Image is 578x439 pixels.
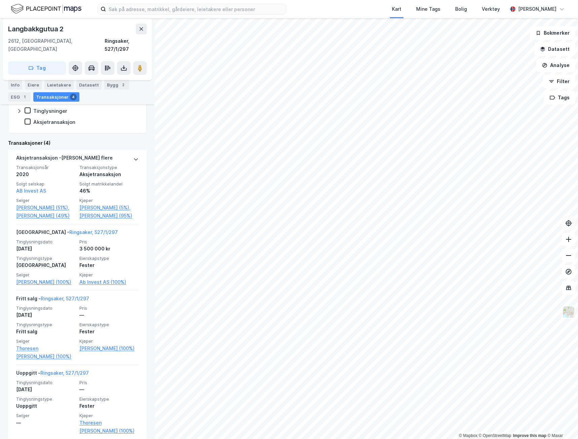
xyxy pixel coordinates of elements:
div: Ringsaker, 527/1/297 [105,37,147,53]
div: Bygg [104,80,129,90]
span: Kjøper [79,272,139,278]
div: Transaksjoner [33,92,79,102]
a: Thoresen [PERSON_NAME] (100%) [16,344,75,361]
div: Leietakere [44,80,74,90]
div: 2612, [GEOGRAPHIC_DATA], [GEOGRAPHIC_DATA] [8,37,105,53]
button: Filter [543,75,575,88]
div: Info [8,80,22,90]
div: Aksjetransaksjon [79,170,139,178]
span: Pris [79,305,139,311]
a: [PERSON_NAME] (95%) [79,212,139,220]
div: Fester [79,402,139,410]
img: Z [562,306,575,318]
button: Analyse [536,59,575,72]
span: Eierskapstype [79,322,139,328]
a: Ringsaker, 527/1/297 [40,370,89,376]
a: [PERSON_NAME] (51%), [16,204,75,212]
div: Verktøy [482,5,500,13]
span: Kjøper [79,413,139,418]
div: ESG [8,92,31,102]
button: Tags [544,91,575,104]
a: AB Invest AS [16,188,46,194]
span: Transaksjonsår [16,165,75,170]
span: Pris [79,239,139,245]
span: Selger [16,272,75,278]
div: [DATE] [16,245,75,253]
a: Ringsaker, 527/1/297 [69,229,118,235]
div: — [16,419,75,427]
span: Eierskapstype [79,396,139,402]
div: Fritt salg - [16,295,89,305]
span: Tinglysningsdato [16,239,75,245]
button: Tag [8,61,66,75]
span: Selger [16,413,75,418]
div: Kart [392,5,401,13]
div: Mine Tags [416,5,440,13]
div: Fester [79,328,139,336]
div: 3 500 000 kr [79,245,139,253]
span: Eierskapstype [79,256,139,261]
div: 2020 [16,170,75,178]
span: Tinglysningstype [16,256,75,261]
span: Tinglysningstype [16,396,75,402]
img: logo.f888ab2527a4732fd821a326f86c7f29.svg [11,3,81,15]
a: Mapbox [459,433,477,438]
div: 2 [120,81,127,88]
div: 4 [70,94,77,100]
div: Fester [79,261,139,269]
div: Bolig [455,5,467,13]
a: Thoresen [PERSON_NAME] (100%) [79,419,139,435]
div: Datasett [76,80,102,90]
span: Tinglysningstype [16,322,75,328]
div: Uoppgitt - [16,369,89,380]
button: Datasett [534,42,575,56]
span: Tinglysningsdato [16,380,75,385]
div: Langbakkgutua 2 [8,24,65,34]
div: 1 [21,94,28,100]
span: Selger [16,338,75,344]
div: Tinglysninger [33,108,67,114]
div: Eiere [25,80,42,90]
div: Aksjetransaksjon - [PERSON_NAME] flere [16,154,113,165]
div: 46% [79,187,139,195]
span: Tinglysningsdato [16,305,75,311]
div: [GEOGRAPHIC_DATA] [16,261,75,269]
div: [GEOGRAPHIC_DATA] - [16,228,118,239]
a: [PERSON_NAME] (100%) [79,344,139,352]
a: Ab Invest AS (100%) [79,278,139,286]
input: Søk på adresse, matrikkel, gårdeiere, leietakere eller personer [106,4,286,14]
div: Transaksjoner (4) [8,139,147,147]
div: Aksjetransaksjon [33,119,75,125]
span: Solgt matrikkelandel [79,181,139,187]
span: Kjøper [79,198,139,203]
iframe: Chat Widget [544,407,578,439]
div: Fritt salg [16,328,75,336]
a: [PERSON_NAME] (100%) [16,278,75,286]
a: [PERSON_NAME] (49%) [16,212,75,220]
span: Transaksjonstype [79,165,139,170]
div: Kontrollprogram for chat [544,407,578,439]
a: Ringsaker, 527/1/297 [41,296,89,301]
a: [PERSON_NAME] (5%), [79,204,139,212]
a: OpenStreetMap [479,433,511,438]
div: [DATE] [16,385,75,394]
span: Selger [16,198,75,203]
button: Bokmerker [530,26,575,40]
div: — [79,311,139,319]
span: Kjøper [79,338,139,344]
div: [PERSON_NAME] [518,5,556,13]
span: Solgt selskap [16,181,75,187]
div: Uoppgitt [16,402,75,410]
div: — [79,385,139,394]
a: Improve this map [513,433,546,438]
div: [DATE] [16,311,75,319]
span: Pris [79,380,139,385]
